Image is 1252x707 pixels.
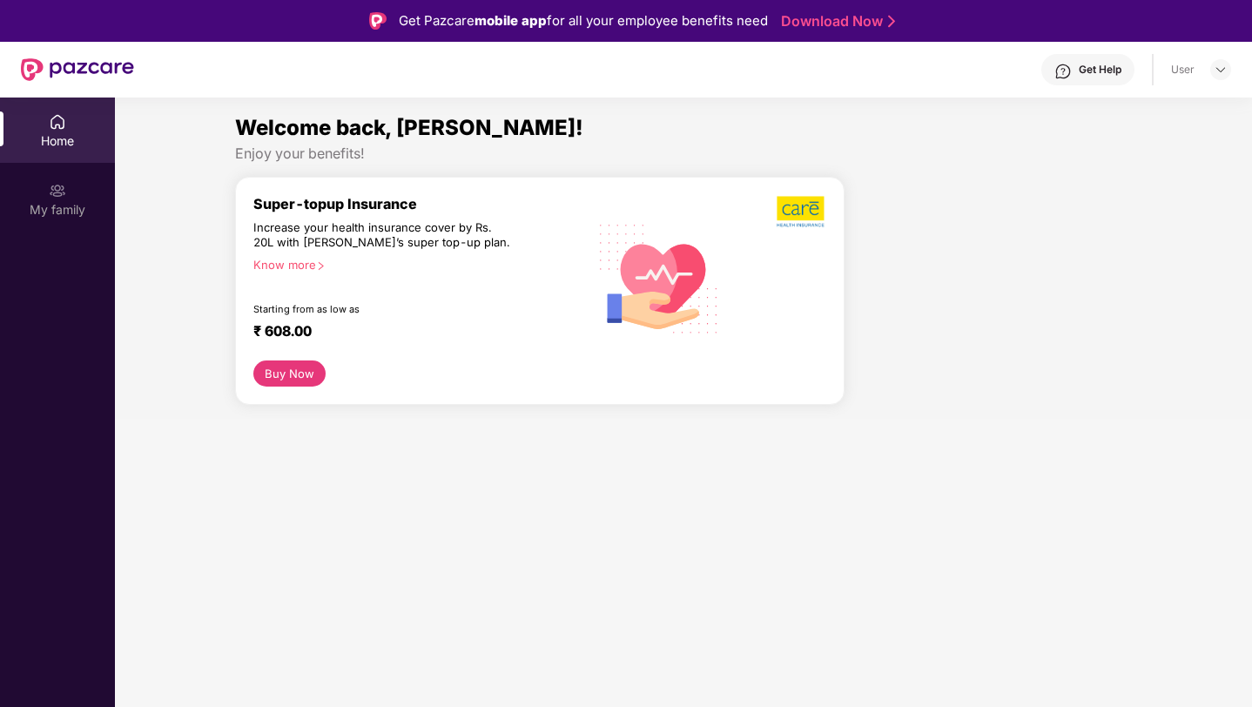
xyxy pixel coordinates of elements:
[475,12,547,29] strong: mobile app
[49,182,66,199] img: svg+xml;base64,PHN2ZyB3aWR0aD0iMjAiIGhlaWdodD0iMjAiIHZpZXdCb3g9IjAgMCAyMCAyMCIgZmlsbD0ibm9uZSIgeG...
[21,58,134,81] img: New Pazcare Logo
[235,145,1133,163] div: Enjoy your benefits!
[253,322,570,343] div: ₹ 608.00
[369,12,387,30] img: Logo
[235,115,583,140] span: Welcome back, [PERSON_NAME]!
[781,12,890,30] a: Download Now
[253,360,326,387] button: Buy Now
[399,10,768,31] div: Get Pazcare for all your employee benefits need
[1171,63,1195,77] div: User
[1079,63,1121,77] div: Get Help
[253,220,513,251] div: Increase your health insurance cover by Rs. 20L with [PERSON_NAME]’s super top-up plan.
[316,261,326,271] span: right
[588,205,731,350] img: svg+xml;base64,PHN2ZyB4bWxucz0iaHR0cDovL3d3dy53My5vcmcvMjAwMC9zdmciIHhtbG5zOnhsaW5rPSJodHRwOi8vd3...
[253,303,514,315] div: Starting from as low as
[1214,63,1228,77] img: svg+xml;base64,PHN2ZyBpZD0iRHJvcGRvd24tMzJ4MzIiIHhtbG5zPSJodHRwOi8vd3d3LnczLm9yZy8yMDAwL3N2ZyIgd2...
[777,195,826,228] img: b5dec4f62d2307b9de63beb79f102df3.png
[253,258,577,270] div: Know more
[49,113,66,131] img: svg+xml;base64,PHN2ZyBpZD0iSG9tZSIgeG1sbnM9Imh0dHA6Ly93d3cudzMub3JnLzIwMDAvc3ZnIiB3aWR0aD0iMjAiIG...
[1054,63,1072,80] img: svg+xml;base64,PHN2ZyBpZD0iSGVscC0zMngzMiIgeG1sbnM9Imh0dHA6Ly93d3cudzMub3JnLzIwMDAvc3ZnIiB3aWR0aD...
[888,12,895,30] img: Stroke
[253,195,588,212] div: Super-topup Insurance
